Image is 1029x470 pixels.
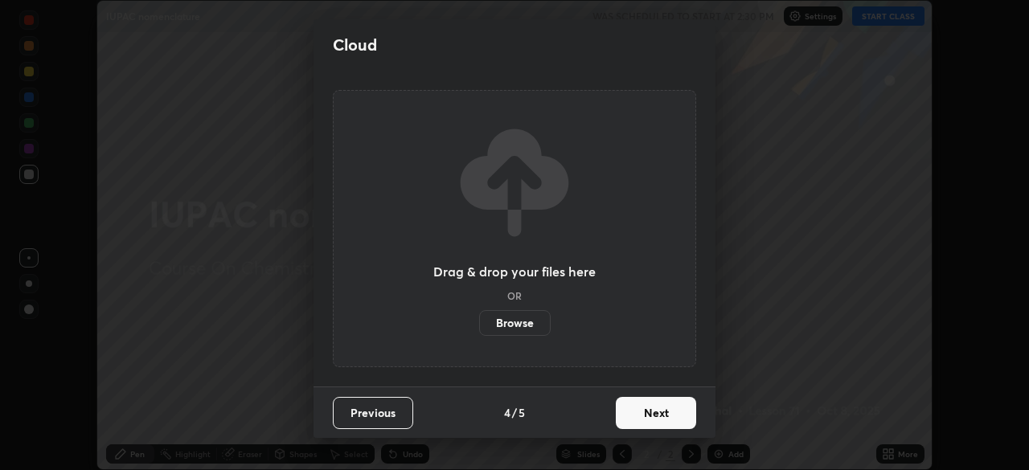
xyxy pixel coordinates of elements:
[519,404,525,421] h4: 5
[616,397,696,429] button: Next
[333,35,377,55] h2: Cloud
[433,265,596,278] h3: Drag & drop your files here
[507,291,522,300] h5: OR
[504,404,510,421] h4: 4
[333,397,413,429] button: Previous
[512,404,517,421] h4: /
